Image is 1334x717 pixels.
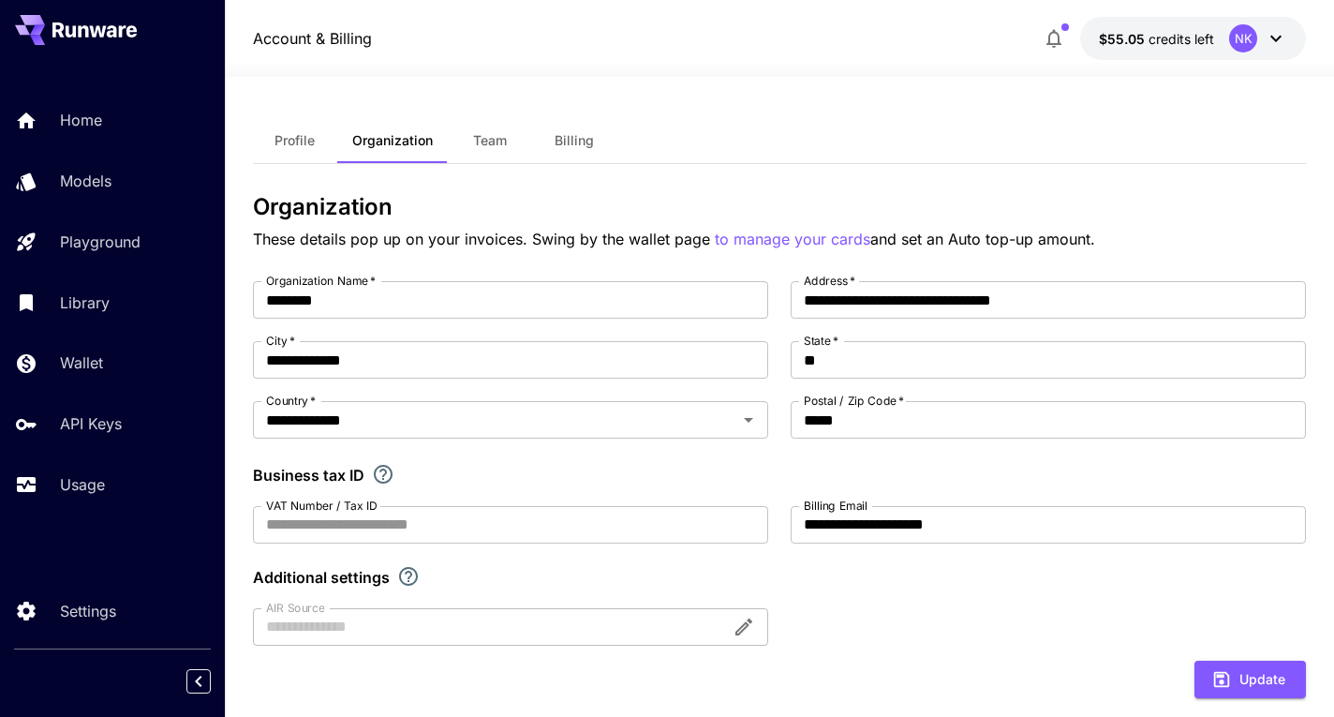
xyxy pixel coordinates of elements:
[1229,24,1257,52] div: NK
[735,407,762,433] button: Open
[253,566,390,589] p: Additional settings
[186,669,211,694] button: Collapse sidebar
[804,393,904,409] label: Postal / Zip Code
[60,231,141,253] p: Playground
[870,230,1095,248] span: and set an Auto top-up amount.
[253,464,364,486] p: Business tax ID
[715,228,870,251] button: to manage your cards
[804,498,867,514] label: Billing Email
[1099,29,1214,49] div: $55.05
[253,194,1307,220] h3: Organization
[60,109,102,131] p: Home
[1080,17,1306,60] button: $55.05NK
[266,273,376,289] label: Organization Name
[60,351,103,374] p: Wallet
[200,665,225,698] div: Collapse sidebar
[804,273,855,289] label: Address
[1149,31,1214,47] span: credits left
[266,600,324,616] label: AIR Source
[60,412,122,435] p: API Keys
[1194,661,1306,699] button: Update
[397,565,420,588] svg: Explore additional customization settings
[555,132,594,149] span: Billing
[253,27,372,50] nav: breadcrumb
[473,132,507,149] span: Team
[352,132,433,149] span: Organization
[372,463,394,485] svg: If you are a business tax registrant, please enter your business tax ID here.
[1099,31,1149,47] span: $55.05
[60,170,111,192] p: Models
[804,333,838,349] label: State
[253,27,372,50] a: Account & Billing
[274,132,315,149] span: Profile
[253,230,715,248] span: These details pop up on your invoices. Swing by the wallet page
[60,600,116,622] p: Settings
[266,498,378,514] label: VAT Number / Tax ID
[60,473,105,496] p: Usage
[60,291,110,314] p: Library
[266,393,316,409] label: Country
[266,333,295,349] label: City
